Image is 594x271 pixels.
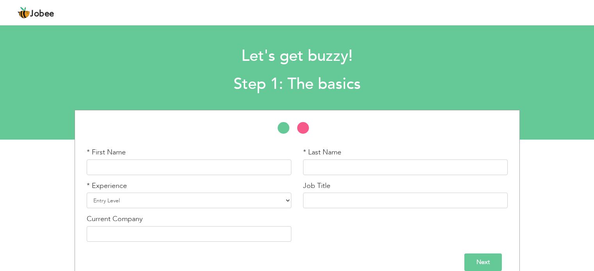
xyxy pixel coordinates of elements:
[18,7,30,19] img: jobee.io
[464,253,502,271] input: Next
[87,214,143,224] label: Current Company
[80,46,514,66] h1: Let's get buzzy!
[303,181,330,191] label: Job Title
[87,181,127,191] label: * Experience
[80,74,514,94] h2: Step 1: The basics
[303,147,341,158] label: * Last Name
[87,147,126,158] label: * First Name
[30,10,54,18] span: Jobee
